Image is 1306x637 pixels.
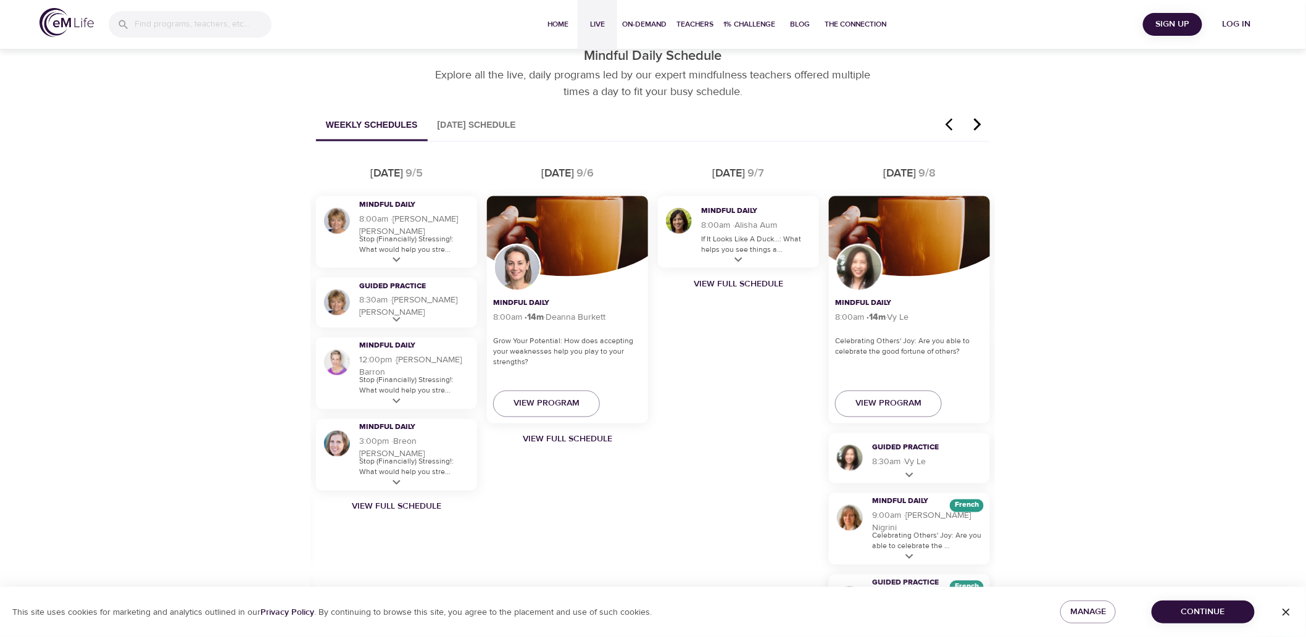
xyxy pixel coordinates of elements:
a: View Full Schedule [482,433,653,446]
div: [DATE] [883,165,916,181]
p: Stop (Financially) Stressing!: What would help you stre... [359,234,471,255]
img: Melissa Nigrini [835,503,865,533]
div: 9/6 [576,165,594,181]
img: Deanna Burkett [493,244,541,292]
a: View Full Schedule [653,278,824,290]
h3: Mindful Daily [835,299,931,309]
img: Melissa Nigrini [835,585,865,614]
span: View Program [514,396,580,412]
div: The episodes in this programs will be in French [950,499,984,512]
h5: 8:00am · [PERSON_NAME] [PERSON_NAME] [359,213,471,238]
img: Vy Le [835,443,865,473]
button: Log in [1207,13,1266,36]
input: Find programs, teachers, etc... [135,11,272,38]
img: Kelly Barron [322,348,352,377]
img: Lisa Wickham [322,206,352,236]
h3: Mindful Daily [359,200,455,210]
img: Breon Michel [322,429,352,459]
button: View Program [835,391,942,417]
h5: 8:30am · Vy Le [872,456,984,468]
button: Manage [1060,601,1116,623]
button: View Program [493,391,600,417]
span: On-Demand [622,18,667,31]
span: 1% Challenge [723,18,775,31]
p: Grow Your Potential: How does accepting your weaknesses help you play to your strengths? [493,336,642,368]
span: The Connection [825,18,886,31]
div: [DATE] [541,165,574,181]
span: Continue [1162,604,1245,620]
p: Mindful Daily Schedule [306,46,1000,67]
span: Sign Up [1148,17,1197,32]
p: Explore all the live, daily programs led by our expert mindfulness teachers offered multiple time... [422,67,884,100]
h3: Mindful Daily [701,206,797,217]
p: Celebrating Others' Joy: Are you able to celebrate the good fortune of others? [835,336,984,357]
div: 9/5 [406,165,423,181]
div: · 14 m [867,314,886,322]
img: logo [40,8,94,37]
div: The episodes in this programs will be in French [950,581,984,594]
a: View Full Schedule [311,501,482,513]
h3: Mindful Daily [359,423,455,433]
img: Lisa Wickham [322,288,352,317]
img: Vy Le [835,244,883,292]
span: Teachers [676,18,713,31]
div: 9/7 [748,165,765,181]
div: 9/8 [918,165,936,181]
h5: 8:00am · Vy Le [835,312,984,324]
h5: 9:00am · [PERSON_NAME] Nigrini [872,510,984,535]
h3: Guided Practice [872,578,968,589]
h3: Mindful Daily [493,299,589,309]
button: Sign Up [1143,13,1202,36]
div: · 14 m [525,314,544,322]
h3: Mindful Daily [359,341,455,352]
h3: Mindful Daily [872,497,968,507]
span: Log in [1212,17,1262,32]
p: If It Looks Like A Duck...: What helps you see things a... [701,234,813,255]
h5: 3:00pm · Breon [PERSON_NAME] [359,436,471,460]
h5: 12:00pm · [PERSON_NAME] Barron [359,354,471,379]
div: [DATE] [713,165,746,181]
span: Manage [1070,604,1106,620]
a: Privacy Policy [260,607,314,618]
span: Blog [785,18,815,31]
h3: Guided Practice [872,443,968,454]
img: Alisha Aum [664,206,694,236]
span: Home [543,18,573,31]
p: Celebrating Others' Joy: Are you able to celebrate the ... [872,531,984,552]
p: Stop (Financially) Stressing!: What would help you stre... [359,375,471,396]
h5: 8:30am · [PERSON_NAME] [PERSON_NAME] [359,294,471,319]
div: [DATE] [370,165,403,181]
h5: 8:00am · Alisha Aum [701,219,813,231]
h5: 8:00am · Deanna Burkett [493,312,642,324]
span: Live [583,18,612,31]
button: Weekly Schedules [316,110,428,141]
p: Stop (Financially) Stressing!: What would help you stre... [359,457,471,478]
button: [DATE] Schedule [428,110,526,141]
button: Continue [1152,601,1255,623]
h3: Guided Practice [359,281,455,292]
span: View Program [855,396,921,412]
